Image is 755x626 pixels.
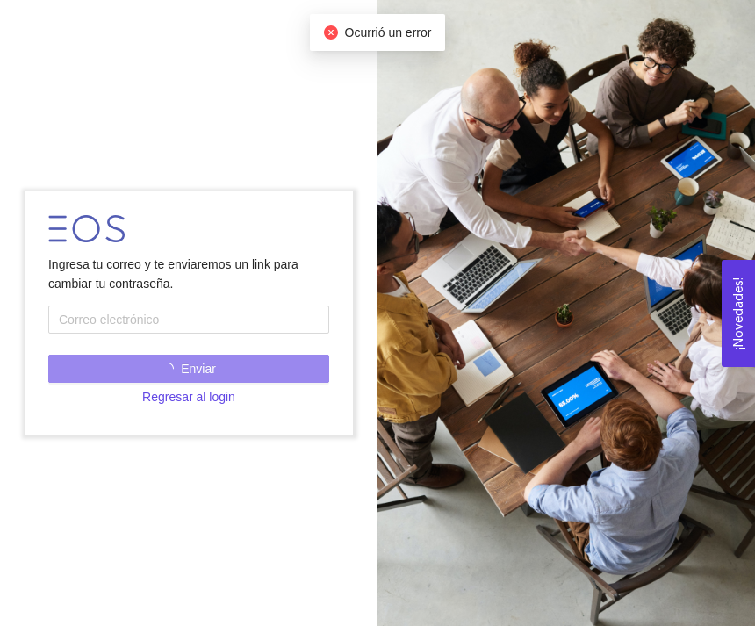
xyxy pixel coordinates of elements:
[181,359,216,378] span: Enviar
[48,306,329,334] input: Correo electrónico
[324,25,338,40] span: close-circle
[345,25,432,40] span: Ocurrió un error
[48,255,329,293] div: Ingresa tu correo y te enviaremos un link para cambiar tu contraseña.
[48,215,125,242] img: AcciHbW0TsylAAAAAElFTkSuQmCC
[142,387,235,407] span: Regresar al login
[722,260,755,367] button: Open Feedback Widget
[48,355,329,383] button: Enviar
[48,383,329,411] button: Regresar al login
[48,390,329,404] a: Regresar al login
[162,363,181,375] span: loading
